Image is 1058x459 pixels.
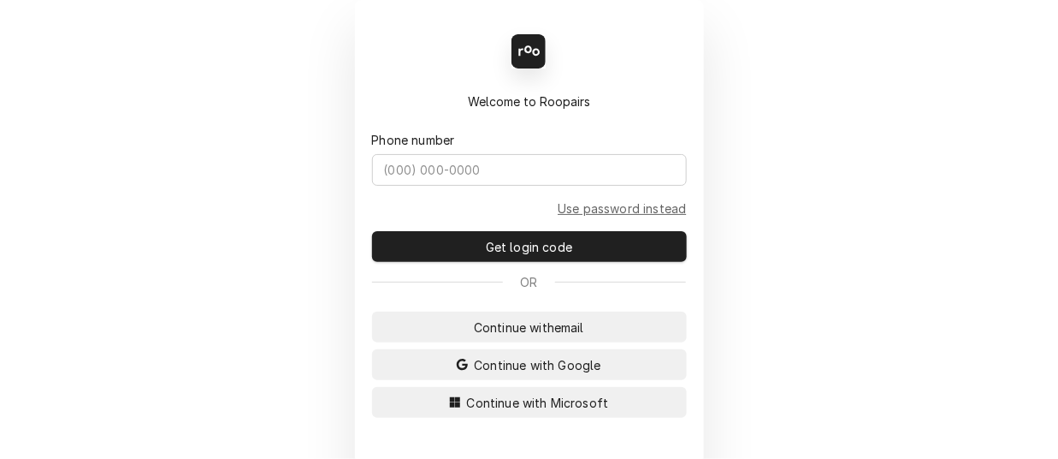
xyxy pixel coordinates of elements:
button: Continue with Microsoft [372,387,687,418]
label: Phone number [372,131,455,149]
span: Continue with Google [470,356,604,374]
button: Get login code [372,231,687,262]
span: Get login code [482,238,576,256]
button: Continue with Google [372,349,687,380]
a: Go to Phone and password form [558,200,686,218]
span: Continue with email [470,319,588,337]
input: (000) 000-0000 [372,154,687,186]
div: Welcome to Roopairs [372,92,687,110]
div: Or [372,273,687,291]
button: Continue withemail [372,312,687,343]
span: Continue with Microsoft [464,394,612,412]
